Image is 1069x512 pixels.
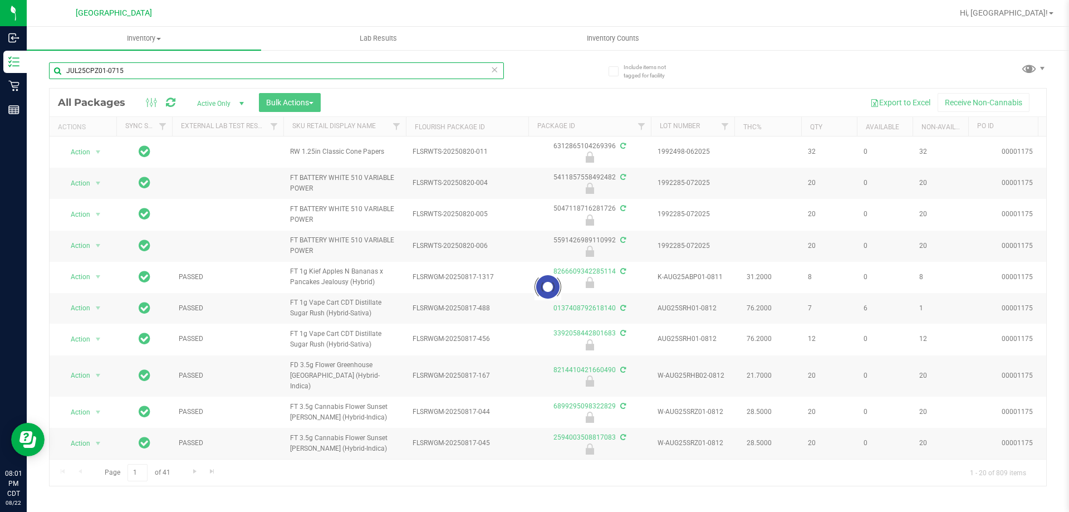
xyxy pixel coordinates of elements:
span: Hi, [GEOGRAPHIC_DATA]! [960,8,1048,17]
span: [GEOGRAPHIC_DATA] [76,8,152,18]
inline-svg: Retail [8,80,19,91]
p: 08:01 PM CDT [5,469,22,499]
inline-svg: Reports [8,104,19,115]
a: Lab Results [261,27,496,50]
input: Search Package ID, Item Name, SKU, Lot or Part Number... [49,62,504,79]
inline-svg: Inbound [8,32,19,43]
span: Inventory Counts [572,33,654,43]
span: Inventory [27,33,261,43]
a: Inventory [27,27,261,50]
a: Inventory Counts [496,27,730,50]
inline-svg: Inventory [8,56,19,67]
span: Include items not tagged for facility [624,63,679,80]
iframe: Resource center [11,423,45,456]
span: Clear [491,62,498,77]
p: 08/22 [5,499,22,507]
span: Lab Results [345,33,412,43]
